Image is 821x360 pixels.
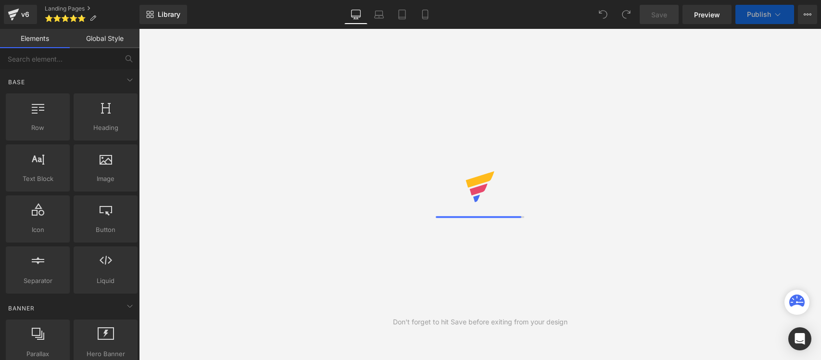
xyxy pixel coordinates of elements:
a: Desktop [344,5,367,24]
a: Tablet [391,5,414,24]
span: Button [76,225,135,235]
a: Laptop [367,5,391,24]
span: Publish [747,11,771,18]
span: Image [76,174,135,184]
div: Open Intercom Messenger [788,327,811,350]
div: v6 [19,8,31,21]
span: Separator [9,276,67,286]
span: Row [9,123,67,133]
button: Undo [594,5,613,24]
span: Preview [694,10,720,20]
span: Save [651,10,667,20]
button: Redo [617,5,636,24]
span: Library [158,10,180,19]
a: New Library [139,5,187,24]
span: Liquid [76,276,135,286]
span: ⭐⭐⭐⭐⭐ [45,14,86,22]
a: v6 [4,5,37,24]
div: Don't forget to hit Save before exiting from your design [393,317,568,327]
span: Text Block [9,174,67,184]
button: Publish [735,5,794,24]
a: Mobile [414,5,437,24]
span: Base [7,77,26,87]
button: More [798,5,817,24]
a: Global Style [70,29,139,48]
span: Heading [76,123,135,133]
span: Parallax [9,349,67,359]
span: Hero Banner [76,349,135,359]
a: Landing Pages [45,5,139,13]
a: Preview [682,5,732,24]
span: Icon [9,225,67,235]
span: Banner [7,304,36,313]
